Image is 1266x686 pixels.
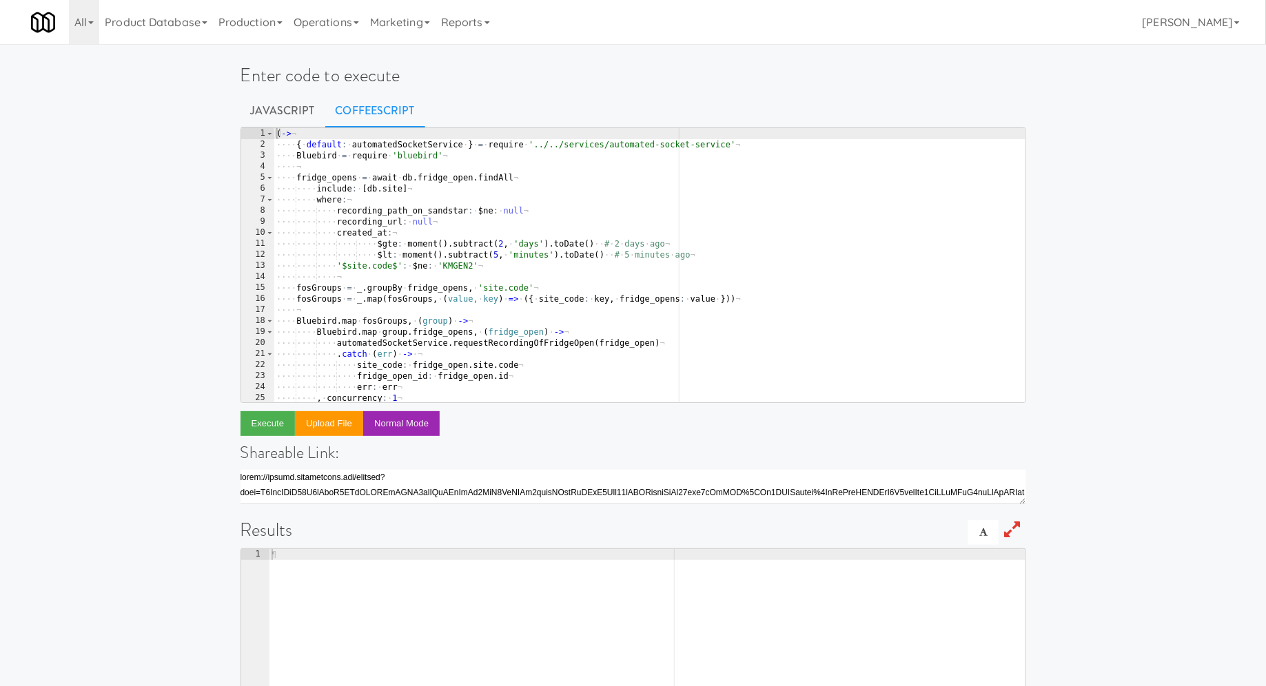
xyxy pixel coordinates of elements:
[241,227,274,238] div: 10
[241,65,1026,85] h1: Enter code to execute
[241,216,274,227] div: 9
[31,10,55,34] img: Micromart
[241,183,274,194] div: 6
[363,411,440,436] button: Normal Mode
[241,337,274,349] div: 20
[241,360,274,371] div: 22
[325,94,425,128] a: CoffeeScript
[241,161,274,172] div: 4
[241,94,325,128] a: Javascript
[241,205,274,216] div: 8
[241,260,274,271] div: 13
[241,371,274,382] div: 23
[241,150,274,161] div: 3
[241,444,1026,461] h4: Shareable Link:
[241,172,274,183] div: 5
[241,139,274,150] div: 2
[241,293,274,304] div: 16
[241,128,274,139] div: 1
[241,470,1026,504] textarea: lorem://ipsumd.sitametcons.adi/elitsed?doei=T6IncIDiD58U6lAboR5ETdOLOREmAGNA3alIQuAEnImAd2MiN8VeN...
[241,282,274,293] div: 15
[241,249,274,260] div: 12
[241,393,274,404] div: 25
[241,411,296,436] button: Execute
[241,549,269,560] div: 1
[241,382,274,393] div: 24
[241,304,274,315] div: 17
[241,238,274,249] div: 11
[295,411,363,436] button: Upload file
[241,520,1026,540] h1: Results
[241,271,274,282] div: 14
[241,315,274,326] div: 18
[241,194,274,205] div: 7
[241,349,274,360] div: 21
[241,326,274,337] div: 19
